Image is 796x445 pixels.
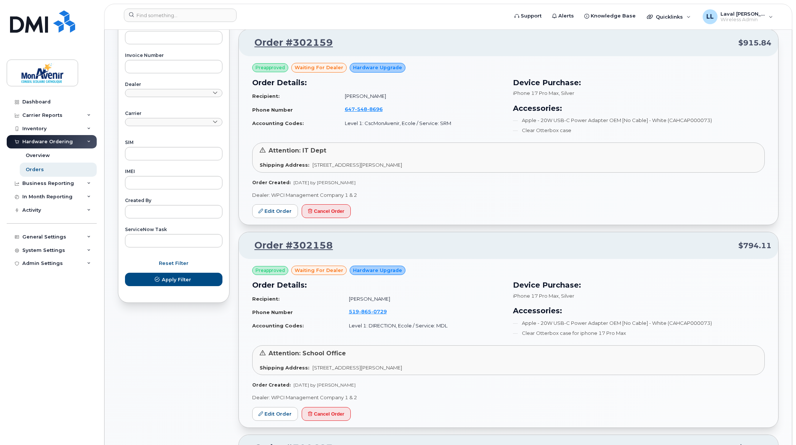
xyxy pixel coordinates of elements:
p: Dealer: WPCI Management Company 1 & 2 [252,394,765,401]
a: Knowledge Base [579,9,641,23]
span: Support [521,12,542,20]
label: ServiceNow Task [125,227,222,232]
span: Wireless Admin [720,17,765,23]
a: Alerts [547,9,579,23]
input: Find something... [124,9,237,22]
span: [STREET_ADDRESS][PERSON_NAME] [312,365,402,371]
label: Invoice Number [125,53,222,58]
div: Laval Lai Yoon Hin [697,9,778,24]
strong: Phone Number [252,107,293,113]
span: [DATE] by [PERSON_NAME] [293,180,356,185]
td: Level 1: CscMonAvenir, Ecole / Service: SRM [338,117,504,130]
span: iPhone 17 Pro Max [513,90,559,96]
a: 5198650729 [349,308,396,314]
h3: Order Details: [252,279,504,291]
span: [STREET_ADDRESS][PERSON_NAME] [312,162,402,168]
strong: Shipping Address: [260,365,309,371]
span: Apply Filter [162,276,191,283]
span: waiting for dealer [295,64,343,71]
label: Carrier [125,111,222,116]
span: Quicklinks [656,14,683,20]
a: Support [509,9,547,23]
span: Alerts [558,12,574,20]
a: 6475488696 [345,106,392,112]
span: Attention: IT Dept [269,147,326,154]
span: $915.84 [738,38,771,48]
span: 548 [355,106,367,112]
span: iPhone 17 Pro Max [513,293,559,299]
span: Knowledge Base [591,12,636,20]
strong: Order Created: [252,180,291,185]
a: Order #302158 [245,239,333,252]
span: Hardware Upgrade [353,267,402,274]
span: LL [706,12,714,21]
h3: Accessories: [513,103,765,114]
span: 0729 [371,308,387,314]
button: Apply Filter [125,273,222,286]
a: Edit Order [252,407,298,421]
h3: Device Purchase: [513,77,765,88]
span: waiting for dealer [295,267,343,274]
div: Quicklinks [642,9,696,24]
li: Clear Otterbox case for iphone 17 Pro Max [513,330,765,337]
span: Attention: School Office [269,350,346,357]
span: , Silver [559,90,574,96]
li: Apple - 20W USB-C Power Adapter OEM [No Cable] - White (CAHCAP000073) [513,117,765,124]
span: Hardware Upgrade [353,64,402,71]
td: [PERSON_NAME] [338,90,504,103]
span: 8696 [367,106,383,112]
h3: Device Purchase: [513,279,765,291]
button: Reset Filter [125,256,222,270]
strong: Order Created: [252,382,291,388]
strong: Phone Number [252,309,293,315]
a: Order #302159 [245,36,333,49]
span: Preapproved [256,267,285,274]
td: Level 1: DIRECTION, Ecole / Service: MDL [342,319,504,332]
strong: Recipient: [252,93,280,99]
a: Edit Order [252,204,298,218]
li: Clear Otterbox case [513,127,765,134]
label: Created By [125,198,222,203]
td: [PERSON_NAME] [342,292,504,305]
strong: Recipient: [252,296,280,302]
strong: Accounting Codes: [252,323,304,329]
span: , Silver [559,293,574,299]
label: Dealer [125,82,222,87]
strong: Accounting Codes: [252,120,304,126]
span: 519 [349,308,387,314]
button: Cancel Order [302,407,351,421]
strong: Shipping Address: [260,162,309,168]
span: $794.11 [738,240,771,251]
span: Preapproved [256,64,285,71]
span: 647 [345,106,383,112]
h3: Accessories: [513,305,765,316]
span: Laval [PERSON_NAME] [720,11,765,17]
li: Apple - 20W USB-C Power Adapter OEM [No Cable] - White (CAHCAP000073) [513,320,765,327]
label: SIM [125,140,222,145]
label: IMEI [125,169,222,174]
p: Dealer: WPCI Management Company 1 & 2 [252,192,765,199]
span: 865 [359,308,371,314]
span: Reset Filter [159,260,189,267]
span: [DATE] by [PERSON_NAME] [293,382,356,388]
h3: Order Details: [252,77,504,88]
button: Cancel Order [302,204,351,218]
